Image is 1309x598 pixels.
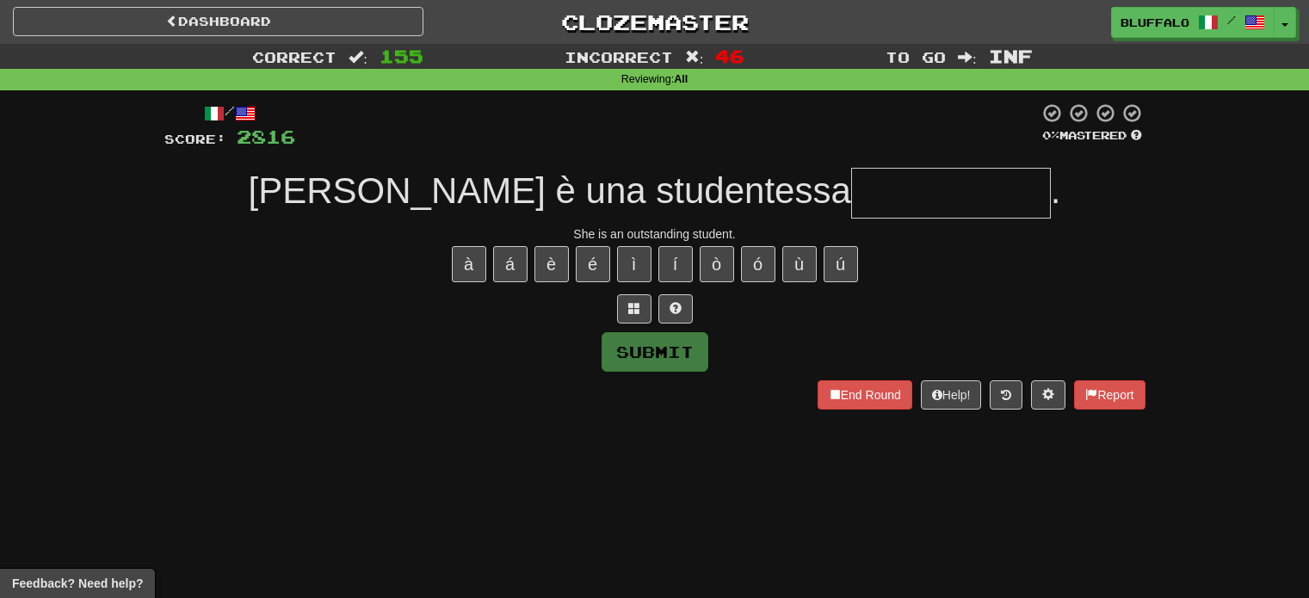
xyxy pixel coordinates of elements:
button: Single letter hint - you only get 1 per sentence and score half the points! alt+h [658,294,693,324]
span: 46 [715,46,744,66]
button: ú [824,246,858,282]
div: She is an outstanding student. [164,225,1145,243]
span: To go [886,48,946,65]
a: bluffalo / [1111,7,1275,38]
span: Correct [252,48,337,65]
span: : [958,50,977,65]
span: : [685,50,704,65]
button: é [576,246,610,282]
span: 0 % [1042,128,1059,142]
button: í [658,246,693,282]
span: . [1051,170,1061,211]
div: Mastered [1039,128,1145,144]
button: Submit [602,332,708,372]
span: 155 [380,46,423,66]
span: bluffalo [1121,15,1189,30]
span: [PERSON_NAME] è una studentessa [248,170,850,211]
a: Clozemaster [449,7,860,37]
button: ì [617,246,651,282]
a: Dashboard [13,7,423,36]
button: Help! [921,380,982,410]
button: ò [700,246,734,282]
span: 2816 [237,126,295,147]
button: ó [741,246,775,282]
button: Round history (alt+y) [990,380,1022,410]
button: ù [782,246,817,282]
button: Switch sentence to multiple choice alt+p [617,294,651,324]
span: / [1227,14,1236,26]
button: á [493,246,528,282]
strong: All [674,73,688,85]
span: : [349,50,367,65]
span: Score: [164,132,226,146]
span: Open feedback widget [12,575,143,592]
span: Incorrect [565,48,673,65]
div: / [164,102,295,124]
span: Inf [989,46,1033,66]
button: End Round [818,380,912,410]
button: è [534,246,569,282]
button: à [452,246,486,282]
button: Report [1074,380,1145,410]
